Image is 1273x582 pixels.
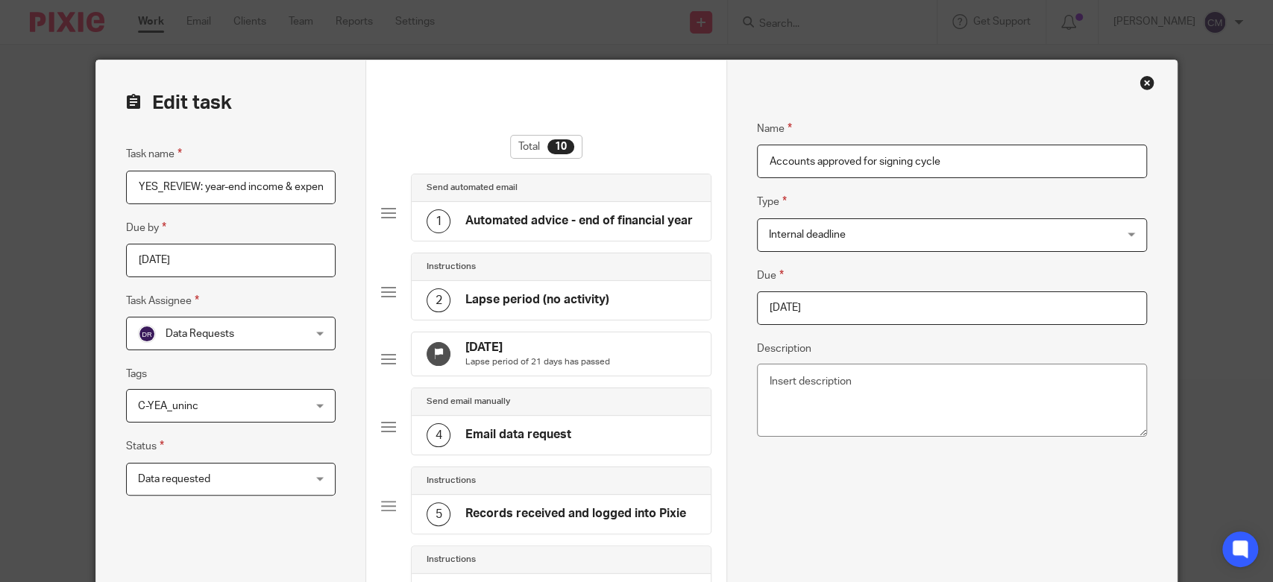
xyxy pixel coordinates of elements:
[427,261,476,273] h4: Instructions
[427,182,518,194] h4: Send automated email
[465,356,610,368] p: Lapse period of 21 days has passed
[427,554,476,566] h4: Instructions
[126,292,199,309] label: Task Assignee
[757,193,787,210] label: Type
[465,292,609,308] h4: Lapse period (no activity)
[757,120,792,137] label: Name
[138,401,198,411] span: C-YEA_uninc
[126,90,336,116] h2: Edit task
[126,244,336,277] input: Pick a date
[1140,75,1154,90] div: Close this dialog window
[126,219,166,236] label: Due by
[427,288,450,312] div: 2
[757,267,784,284] label: Due
[166,329,234,339] span: Data Requests
[126,367,147,382] label: Tags
[138,325,156,343] img: svg%3E
[427,502,450,526] div: 5
[757,291,1147,325] input: Pick a date
[547,139,574,154] div: 10
[138,474,210,484] span: Data requested
[427,396,510,408] h4: Send email manually
[510,135,582,159] div: Total
[427,209,450,233] div: 1
[757,341,811,356] label: Description
[465,506,686,522] h4: Records received and logged into Pixie
[465,340,610,355] h4: [DATE]
[769,230,846,240] span: Internal deadline
[427,423,450,447] div: 4
[465,427,571,443] h4: Email data request
[126,437,164,455] label: Status
[126,145,182,162] label: Task name
[465,213,693,229] h4: Automated advice - end of financial year
[427,475,476,487] h4: Instructions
